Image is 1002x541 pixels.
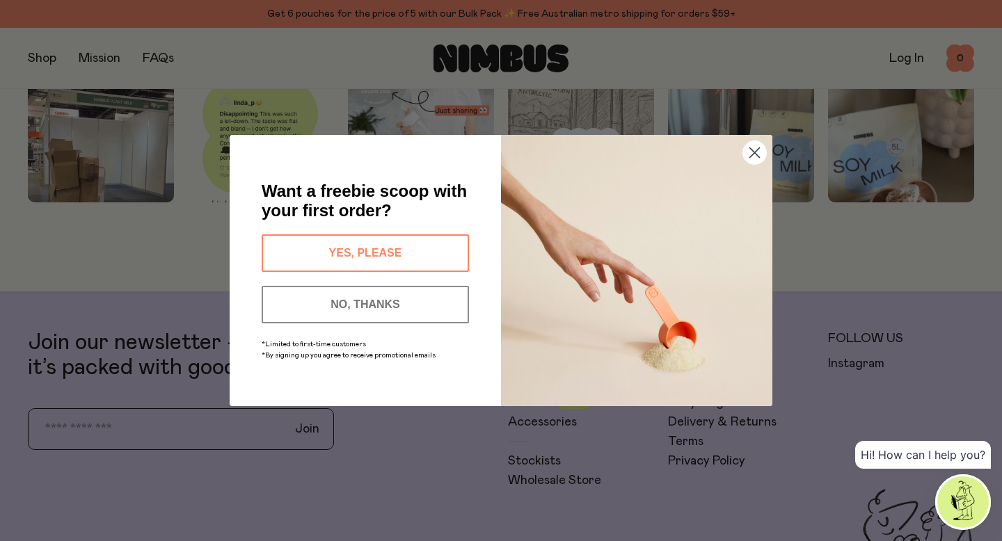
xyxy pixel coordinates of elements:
[262,286,469,323] button: NO, THANKS
[855,441,991,469] div: Hi! How can I help you?
[501,135,772,406] img: c0d45117-8e62-4a02-9742-374a5db49d45.jpeg
[262,341,366,348] span: *Limited to first-time customers
[262,181,467,220] span: Want a freebie scoop with your first order?
[742,140,767,165] button: Close dialog
[262,234,469,272] button: YES, PLEASE
[937,476,989,528] img: agent
[262,352,436,359] span: *By signing up you agree to receive promotional emails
